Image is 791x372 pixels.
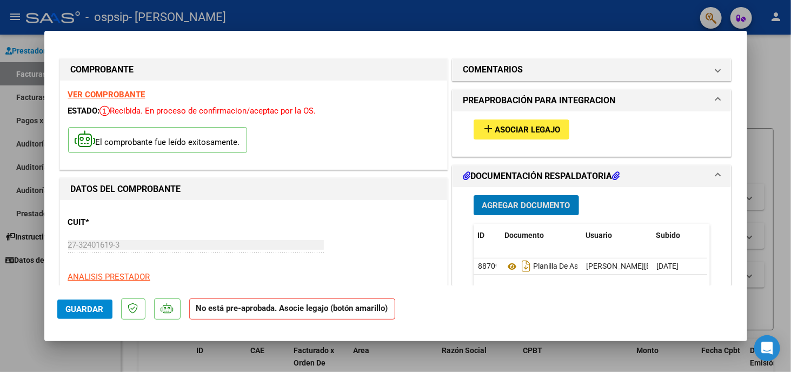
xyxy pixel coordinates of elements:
[706,224,760,247] datatable-header-cell: Acción
[656,262,679,270] span: [DATE]
[68,127,247,154] p: El comprobante fue leído exitosamente.
[71,64,134,75] strong: COMPROBANTE
[68,272,150,282] span: ANALISIS PRESTADOR
[189,298,395,320] strong: No está pre-aprobada. Asocie legajo (botón amarillo)
[478,262,500,270] span: 88709
[652,224,706,247] datatable-header-cell: Subido
[66,304,104,314] span: Guardar
[754,335,780,361] div: Open Intercom Messenger
[656,231,681,240] span: Subido
[453,90,732,111] mat-expansion-panel-header: PREAPROBACIÓN PARA INTEGRACION
[463,63,523,76] h1: COMENTARIOS
[478,231,485,240] span: ID
[482,201,570,210] span: Agregar Documento
[519,257,533,275] i: Descargar documento
[463,94,616,107] h1: PREAPROBACIÓN PARA INTEGRACION
[474,119,569,139] button: Asociar Legajo
[474,224,501,247] datatable-header-cell: ID
[453,111,732,156] div: PREAPROBACIÓN PARA INTEGRACION
[474,195,579,215] button: Agregar Documento
[501,224,582,247] datatable-header-cell: Documento
[586,231,613,240] span: Usuario
[68,216,180,229] p: CUIT
[57,300,112,319] button: Guardar
[71,184,181,194] strong: DATOS DEL COMPROBANTE
[68,106,100,116] span: ESTADO:
[505,231,544,240] span: Documento
[482,122,495,135] mat-icon: add
[100,106,316,116] span: Recibida. En proceso de confirmacion/aceptac por la OS.
[582,224,652,247] datatable-header-cell: Usuario
[495,125,561,135] span: Asociar Legajo
[463,170,620,183] h1: DOCUMENTACIÓN RESPALDATORIA
[505,262,604,271] span: Planilla De Asistencia
[453,59,732,81] mat-expansion-panel-header: COMENTARIOS
[68,90,145,99] a: VER COMPROBANTE
[453,165,732,187] mat-expansion-panel-header: DOCUMENTACIÓN RESPALDATORIA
